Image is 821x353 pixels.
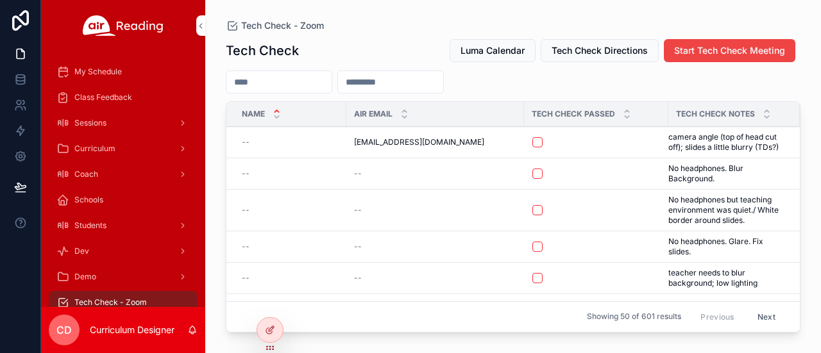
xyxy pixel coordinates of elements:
[49,111,198,135] a: Sessions
[226,19,324,32] a: Tech Check - Zoom
[354,168,516,179] a: --
[49,265,198,288] a: Demo
[354,137,484,147] span: [EMAIL_ADDRESS][DOMAIN_NAME]
[668,236,784,257] a: No headphones. Glare. Fix slides.
[354,273,362,283] span: --
[74,67,122,77] span: My Schedule
[354,137,516,147] a: [EMAIL_ADDRESS][DOMAIN_NAME]
[668,268,784,288] a: teacher needs to blur background; low lighting
[241,19,324,32] span: Tech Check - Zoom
[242,205,339,215] a: --
[83,15,164,36] img: App logo
[74,297,147,308] span: Tech Check - Zoom
[74,92,132,103] span: Class Feedback
[354,168,362,179] span: --
[668,299,784,340] a: Teacher needs to blur background; no headset; Zoom: looks like correct share but bottom border is...
[49,60,198,83] a: My Schedule
[541,39,659,62] button: Tech Check Directions
[49,214,198,237] a: Students
[668,163,784,184] a: No headphones. Blur Background.
[461,44,525,57] span: Luma Calendar
[676,109,755,119] span: Tech Check Notes
[242,273,250,283] span: --
[49,163,198,186] a: Coach
[674,44,785,57] span: Start Tech Check Meeting
[49,137,198,160] a: Curriculum
[226,42,299,60] h1: Tech Check
[49,240,198,263] a: Dev
[242,137,339,147] a: --
[354,205,516,215] a: --
[242,168,250,179] span: --
[587,312,681,322] span: Showing 50 of 601 results
[242,109,265,119] span: Name
[242,242,339,252] a: --
[74,195,103,205] span: Schools
[668,132,784,152] a: camera angle (top of head cut off); slides a little blurry (TDs?)
[74,169,98,179] span: Coach
[49,86,198,109] a: Class Feedback
[242,168,339,179] a: --
[41,51,205,307] div: scrollable content
[74,220,106,231] span: Students
[664,39,795,62] button: Start Tech Check Meeting
[74,272,96,282] span: Demo
[74,144,115,154] span: Curriculum
[354,242,362,252] span: --
[354,109,393,119] span: Air Email
[242,137,250,147] span: --
[354,242,516,252] a: --
[74,118,106,128] span: Sessions
[532,109,615,119] span: Tech Check Passed
[354,205,362,215] span: --
[242,242,250,252] span: --
[56,322,72,338] span: CD
[552,44,648,57] span: Tech Check Directions
[49,291,198,314] a: Tech Check - Zoom
[354,273,516,283] a: --
[74,246,89,256] span: Dev
[450,39,536,62] button: Luma Calendar
[90,324,174,336] p: Curriculum Designer
[668,195,784,226] a: No headphones but teaching environment was quiet./ White border around slides.
[49,188,198,211] a: Schools
[749,307,784,327] button: Next
[242,273,339,283] a: --
[242,205,250,215] span: --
